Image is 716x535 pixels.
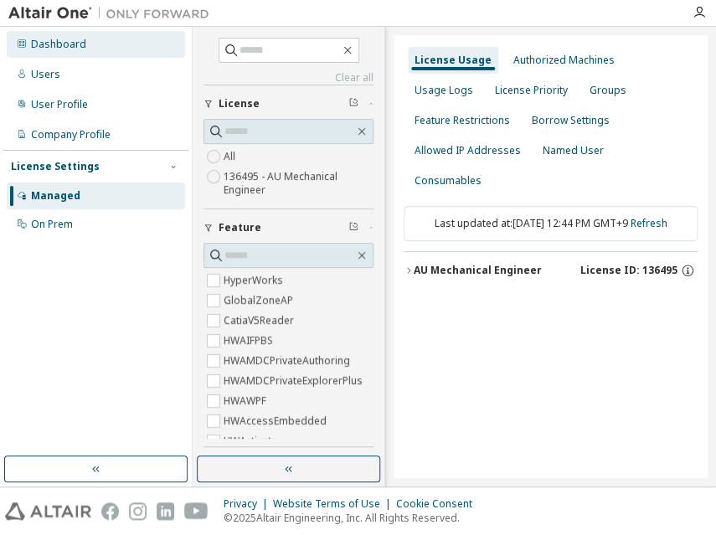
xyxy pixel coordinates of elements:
div: On Prem [31,218,73,231]
button: Feature [203,209,373,246]
div: Usage Logs [415,84,473,97]
img: linkedin.svg [157,502,174,520]
label: HWAMDCPrivateExplorerPlus [224,371,366,391]
img: youtube.svg [184,502,209,520]
img: facebook.svg [101,502,119,520]
div: Groups [590,84,626,97]
div: License Priority [495,84,568,97]
span: Clear filter [348,221,358,234]
span: Clear filter [348,97,358,111]
a: Refresh [631,216,667,230]
button: AU Mechanical EngineerLicense ID: 136495 [404,252,698,289]
div: Last updated at: [DATE] 12:44 PM GMT+9 [404,206,698,241]
div: Consumables [415,174,482,188]
button: Only my usage [203,447,373,484]
div: Managed [31,189,80,203]
img: Altair One [8,5,218,22]
p: © 2025 Altair Engineering, Inc. All Rights Reserved. [224,511,482,525]
div: Borrow Settings [532,114,610,127]
label: CatiaV5Reader [224,311,297,331]
label: HWActivate [224,431,281,451]
label: HWAccessEmbedded [224,411,330,431]
div: Privacy [224,497,273,511]
div: License Settings [11,160,100,173]
div: Named User [543,144,604,157]
div: Allowed IP Addresses [415,144,521,157]
div: AU Mechanical Engineer [414,264,542,277]
a: Clear all [203,71,373,85]
button: License [203,85,373,122]
div: License Usage [415,54,492,67]
span: License [219,97,260,111]
label: GlobalZoneAP [224,291,296,311]
div: User Profile [31,98,88,111]
img: instagram.svg [129,502,147,520]
label: HyperWorks [224,270,286,291]
div: Users [31,68,60,81]
label: HWAIFPBS [224,331,276,351]
label: HWAMDCPrivateAuthoring [224,351,353,371]
div: Dashboard [31,38,86,51]
label: HWAWPF [224,391,270,411]
div: Feature Restrictions [415,114,510,127]
div: Cookie Consent [396,497,482,511]
div: Authorized Machines [513,54,615,67]
div: Company Profile [31,128,111,141]
div: Website Terms of Use [273,497,396,511]
label: All [224,147,239,167]
span: Feature [219,221,261,234]
img: altair_logo.svg [5,502,91,520]
label: 136495 - AU Mechanical Engineer [224,167,373,200]
span: License ID: 136495 [580,264,677,277]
